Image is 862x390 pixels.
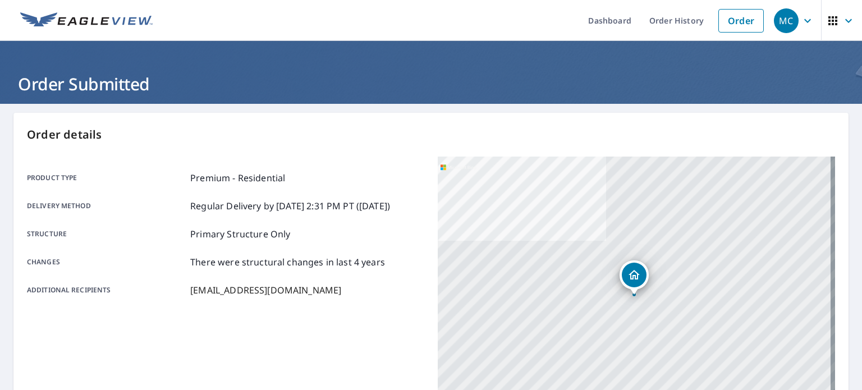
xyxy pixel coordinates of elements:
[190,227,290,241] p: Primary Structure Only
[190,199,390,213] p: Regular Delivery by [DATE] 2:31 PM PT ([DATE])
[774,8,799,33] div: MC
[190,171,285,185] p: Premium - Residential
[190,283,341,297] p: [EMAIL_ADDRESS][DOMAIN_NAME]
[27,126,835,143] p: Order details
[27,171,186,185] p: Product type
[27,199,186,213] p: Delivery method
[27,227,186,241] p: Structure
[27,283,186,297] p: Additional recipients
[20,12,153,29] img: EV Logo
[620,260,649,295] div: Dropped pin, building 1, Residential property, 919 Old Forge Ln Jefferson, GA 30549
[27,255,186,269] p: Changes
[13,72,849,95] h1: Order Submitted
[718,9,764,33] a: Order
[190,255,385,269] p: There were structural changes in last 4 years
